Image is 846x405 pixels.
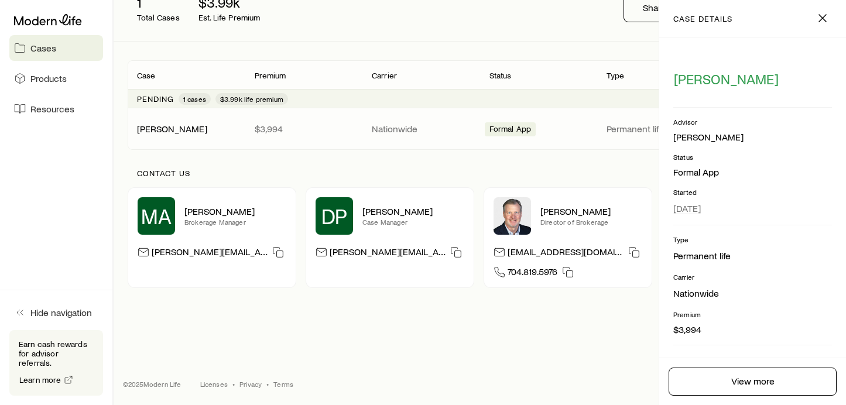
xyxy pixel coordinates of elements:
span: Resources [30,103,74,115]
span: Formal App [489,124,532,136]
span: Learn more [19,376,61,384]
span: MA [141,204,172,228]
a: Privacy [239,379,262,389]
p: [PERSON_NAME] [362,205,464,217]
p: [PERSON_NAME] [540,205,642,217]
span: • [232,379,235,389]
button: [PERSON_NAME] [673,70,779,88]
p: [PERSON_NAME][EMAIL_ADDRESS][DOMAIN_NAME] [330,246,446,262]
li: Permanent life [673,249,832,263]
p: Est. Life Premium [198,13,261,22]
p: [PERSON_NAME][EMAIL_ADDRESS][PERSON_NAME][DOMAIN_NAME] [152,246,268,262]
p: Carrier [372,71,397,80]
a: Cases [9,35,103,61]
li: Nationwide [673,286,832,300]
p: [PERSON_NAME] [184,205,286,217]
p: case details [673,14,732,23]
div: Earn cash rewards for advisor referrals.Learn more [9,330,103,396]
p: Contact us [137,169,823,178]
p: Director of Brokerage [540,217,642,226]
p: Type [607,71,625,80]
span: Hide navigation [30,307,92,318]
p: $3,994 [673,324,832,335]
p: Status [673,152,832,162]
span: [DATE] [673,203,701,214]
a: Terms [273,379,293,389]
p: Status [489,71,512,80]
span: Products [30,73,67,84]
p: Case Manager [362,217,464,226]
p: Formal App [673,166,832,178]
p: Started [673,187,832,197]
p: Type [673,235,832,244]
p: Advisor [673,117,832,126]
p: Total Cases [137,13,180,22]
span: Cases [30,42,56,54]
p: [EMAIL_ADDRESS][DOMAIN_NAME] [508,246,624,262]
p: Carrier [673,272,832,282]
a: [PERSON_NAME] [137,123,207,134]
div: [PERSON_NAME] [673,131,744,143]
a: Products [9,66,103,91]
p: Brokerage Manager [673,355,832,364]
p: Nationwide [372,123,471,135]
div: Client cases [128,60,832,150]
p: Premium [255,71,286,80]
span: • [266,379,269,389]
p: © 2025 Modern Life [123,379,181,389]
p: Case [137,71,156,80]
button: Hide navigation [9,300,103,325]
span: [PERSON_NAME] [674,71,779,87]
p: Premium [673,310,832,319]
span: 1 cases [183,94,206,104]
span: $3.99k life premium [220,94,283,104]
p: $3,994 [255,123,354,135]
img: Trey Wall [494,197,531,235]
p: Share fact finder [643,2,710,13]
p: Permanent life [607,123,705,135]
a: Resources [9,96,103,122]
a: Licenses [200,379,228,389]
div: [PERSON_NAME] [137,123,207,135]
a: View more [669,368,837,396]
p: Brokerage Manager [184,217,286,226]
p: Earn cash rewards for advisor referrals. [19,339,94,368]
span: 704.819.5976 [508,266,557,282]
span: DP [321,204,348,228]
p: Pending [137,94,174,104]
